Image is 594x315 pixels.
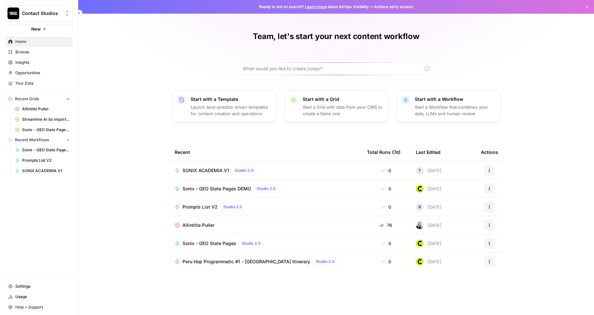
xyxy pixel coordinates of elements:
[5,302,73,312] button: Help + Support
[175,167,356,174] a: SONIX ACADEMIA V1Studio 2.0
[235,168,254,173] span: Studio 2.0
[5,78,73,89] a: Your Data
[12,104,73,114] a: Allintitle Puller
[481,143,498,161] div: Actions
[416,240,442,247] div: [DATE]
[5,24,73,34] button: New
[22,106,70,112] span: Allintitle Puller
[416,258,424,266] img: 560uyxydqsirns3nghsu4imy0j2c
[416,203,442,211] div: [DATE]
[22,127,70,133] span: Sonix - GEO State Pages Grid
[415,104,495,117] p: Start a Workflow that combines your data, LLMs and human review
[15,60,70,65] span: Insights
[15,137,49,143] span: Recent Workflows
[416,167,442,174] div: [DATE]
[12,155,73,166] a: Prompts List V2
[191,104,271,117] p: Launch best-practice driven templates for content creation and operations
[5,94,73,104] button: Recent Grids
[175,143,356,161] div: Recent
[5,281,73,292] a: Settings
[175,240,356,247] a: Sonix - GEO State PagesStudio 2.0
[12,166,73,176] a: SONIX ACADEMIA V1
[416,143,441,161] div: Last Edited
[242,240,261,246] span: Studio 2.0
[5,36,73,47] a: Home
[15,39,70,45] span: Home
[367,204,405,210] div: 0
[15,294,70,300] span: Usage
[182,258,310,265] span: Peru Hop Programmatic #1 - [GEOGRAPHIC_DATA] Itinerary
[367,240,405,247] div: 0
[22,147,70,153] span: Sonix - GEO State Pages DEMO
[396,90,500,122] button: Start with a WorkflowStart a Workflow that combines your data, LLMs and human review
[5,5,73,21] button: Workspace: Contact Studios
[259,4,369,10] span: Ready to win AI search? about AirOps Visibility
[374,4,413,10] span: Actions early access
[7,7,19,19] img: Contact Studios Logo
[15,80,70,86] span: Your Data
[182,240,236,247] span: Sonix - GEO State Pages
[303,104,383,117] p: Start a Grid with data from your CMS or create a blank one
[305,4,326,9] a: Learn more
[175,258,356,266] a: Peru Hop Programmatic #1 - [GEOGRAPHIC_DATA] ItineraryStudio 2.0
[367,143,400,161] div: Total Runs (7d)
[416,221,424,229] img: ioa2wpdmx8t19ywr585njsibr5hv
[5,135,73,145] button: Recent Workflows
[243,65,422,72] input: What would you like to create today?
[172,90,276,122] button: Start with a TemplateLaunch best-practice driven templates for content creation and operations
[416,185,424,193] img: 560uyxydqsirns3nghsu4imy0j2c
[22,157,70,163] span: Prompts List V2
[367,185,405,192] div: 0
[15,70,70,76] span: Opportunities
[416,221,442,229] div: [DATE]
[5,292,73,302] a: Usage
[175,203,356,211] a: Prompts List V2Studio 2.0
[5,47,73,57] a: Browse
[253,31,419,42] h1: Team, let's start your next content workflow
[22,10,61,17] span: Contact Studios
[284,90,388,122] button: Start with a GridStart a Grid with data from your CMS or create a blank one
[182,222,214,228] span: Allintitle Puller
[175,185,356,193] a: Sonix - GEO State Pages DEMOStudio 2.0
[223,204,242,210] span: Studio 2.0
[12,114,73,125] a: Streamline AI (to import) - Streamline AI Import.csv
[15,304,70,310] span: Help + Support
[12,145,73,155] a: Sonix - GEO State Pages DEMO
[22,116,70,122] span: Streamline AI (to import) - Streamline AI Import.csv
[418,167,421,174] span: T
[367,222,405,228] div: 76
[15,49,70,55] span: Browse
[316,259,335,265] span: Studio 2.0
[191,96,271,103] p: Start with a Template
[15,96,39,102] span: Recent Grids
[5,68,73,78] a: Opportunities
[416,185,442,193] div: [DATE]
[182,204,218,210] span: Prompts List V2
[12,125,73,135] a: Sonix - GEO State Pages Grid
[31,26,41,32] span: New
[416,258,442,266] div: [DATE]
[415,96,495,103] p: Start with a Workflow
[182,185,251,192] span: Sonix - GEO State Pages DEMO
[416,240,424,247] img: 560uyxydqsirns3nghsu4imy0j2c
[15,283,70,289] span: Settings
[257,186,276,192] span: Studio 2.0
[418,204,421,210] span: R
[22,168,70,174] span: SONIX ACADEMIA V1
[182,167,229,174] span: SONIX ACADEMIA V1
[5,57,73,68] a: Insights
[175,222,356,228] a: Allintitle Puller
[303,96,383,103] p: Start with a Grid
[367,167,405,174] div: 0
[367,258,405,265] div: 0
